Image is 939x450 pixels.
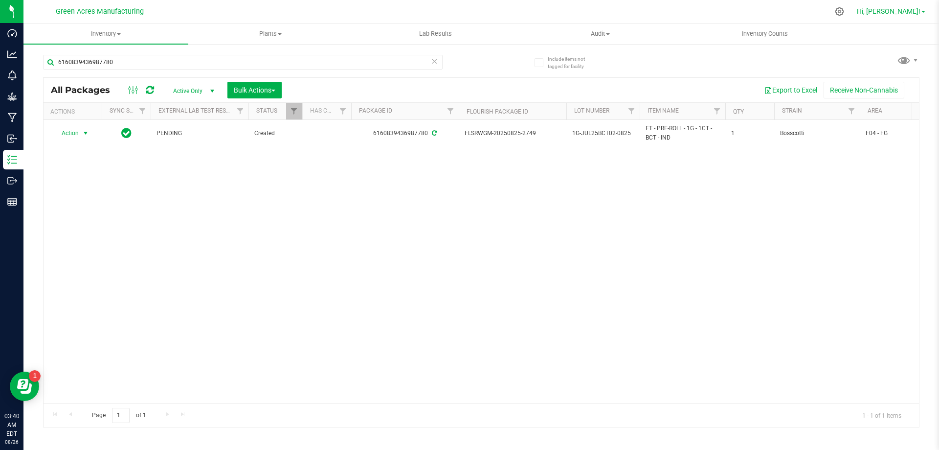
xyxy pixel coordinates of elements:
a: Filter [443,103,459,119]
a: Inventory Counts [683,24,848,44]
a: Item Name [648,107,679,114]
span: F04 - FG [866,129,927,138]
span: Page of 1 [84,408,154,423]
span: 1 [731,129,768,138]
button: Export to Excel [758,82,824,98]
span: In Sync [121,126,132,140]
a: Strain [782,107,802,114]
a: Inventory [23,24,188,44]
a: External Lab Test Result [158,107,235,114]
button: Receive Non-Cannabis [824,82,904,98]
inline-svg: Grow [7,92,17,101]
a: Audit [518,24,683,44]
span: Hi, [PERSON_NAME]! [857,7,920,15]
div: 6160839436987780 [350,129,460,138]
iframe: Resource center unread badge [29,370,41,382]
span: FT - PRE-ROLL - 1G - 1CT - BCT - IND [646,124,719,142]
a: Filter [335,103,351,119]
a: Filter [232,103,248,119]
a: Sync Status [110,107,147,114]
span: All Packages [51,85,120,95]
span: Audit [518,29,682,38]
inline-svg: Inventory [7,155,17,165]
a: Lot Number [574,107,609,114]
div: Manage settings [833,7,846,16]
span: 1G-JUL25BCT02-0825 [572,129,634,138]
input: Search Package ID, Item Name, SKU, Lot or Part Number... [43,55,443,70]
span: Action [53,126,79,140]
a: Filter [134,103,151,119]
a: Filter [624,103,640,119]
span: Clear [431,55,438,68]
a: Package ID [359,107,392,114]
span: Inventory Counts [729,29,801,38]
input: 1 [112,408,130,423]
inline-svg: Monitoring [7,71,17,80]
inline-svg: Outbound [7,176,17,186]
a: Qty [733,108,744,115]
span: Sync from Compliance System [430,130,437,137]
p: 03:40 AM EDT [4,412,19,438]
a: Filter [844,103,860,119]
inline-svg: Dashboard [7,28,17,38]
th: Has COA [302,103,351,120]
span: Include items not tagged for facility [548,55,597,70]
span: 1 - 1 of 1 items [854,408,909,423]
a: Plants [188,24,353,44]
span: Lab Results [406,29,465,38]
span: Bulk Actions [234,86,275,94]
span: FLSRWGM-20250825-2749 [465,129,560,138]
inline-svg: Reports [7,197,17,207]
iframe: Resource center [10,372,39,401]
a: Area [868,107,882,114]
p: 08/26 [4,438,19,446]
inline-svg: Inbound [7,134,17,143]
span: select [80,126,92,140]
div: Actions [50,108,98,115]
span: Plants [189,29,353,38]
a: Status [256,107,277,114]
a: Filter [709,103,725,119]
button: Bulk Actions [227,82,282,98]
span: Inventory [23,29,188,38]
span: Green Acres Manufacturing [56,7,144,16]
inline-svg: Manufacturing [7,113,17,122]
inline-svg: Analytics [7,49,17,59]
a: Filter [286,103,302,119]
span: Created [254,129,296,138]
a: Flourish Package ID [467,108,528,115]
span: Bosscotti [780,129,854,138]
span: PENDING [156,129,243,138]
a: Lab Results [353,24,518,44]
